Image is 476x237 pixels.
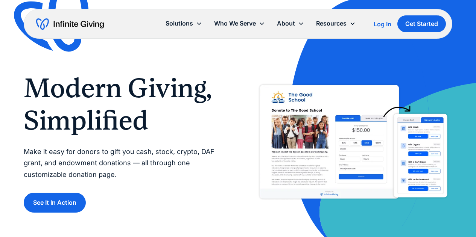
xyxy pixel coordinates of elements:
div: Who We Serve [214,18,256,29]
div: Log In [374,21,391,27]
p: Make it easy for donors to gift you cash, stock, crypto, DAF grant, and endowment donations — all... [24,146,223,181]
a: See It In Action [24,193,86,213]
div: About [277,18,295,29]
div: Resources [316,18,347,29]
h1: Modern Giving, Simplified [24,72,223,137]
a: Get Started [397,15,446,32]
div: Solutions [160,15,208,32]
div: Solutions [166,18,193,29]
div: About [271,15,310,32]
div: Resources [310,15,362,32]
a: Log In [374,20,391,29]
a: home [36,18,104,30]
div: Who We Serve [208,15,271,32]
